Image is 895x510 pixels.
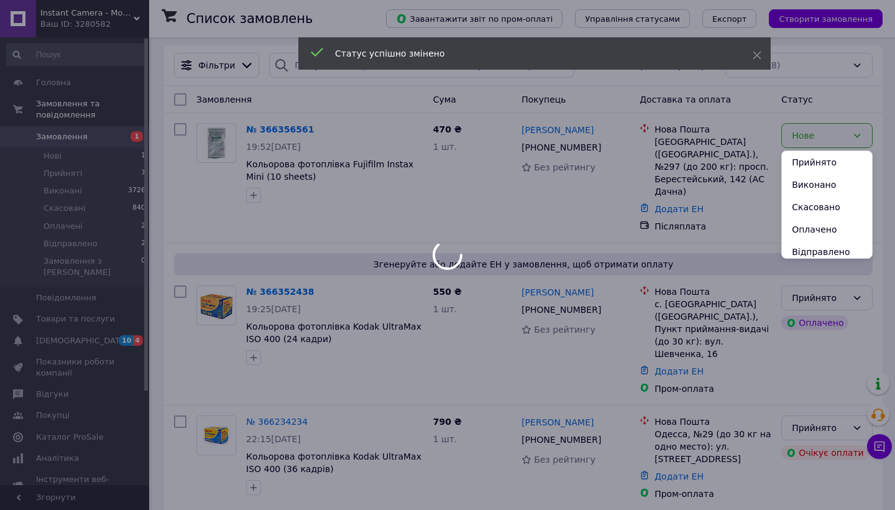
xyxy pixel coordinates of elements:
[335,47,722,60] div: Статус успішно змінено
[782,151,872,174] li: Прийнято
[782,174,872,196] li: Виконано
[782,218,872,241] li: Оплачено
[782,241,872,263] li: Відправлено
[782,196,872,218] li: Скасовано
